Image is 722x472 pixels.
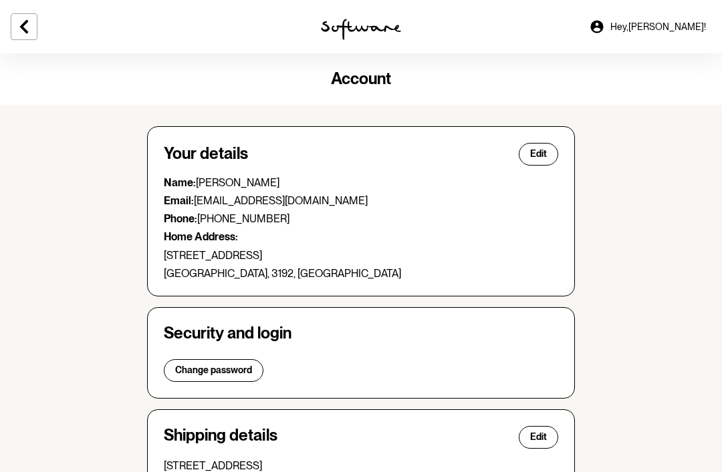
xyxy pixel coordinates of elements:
[175,365,252,376] span: Change password
[164,176,558,189] p: [PERSON_NAME]
[331,69,391,88] span: Account
[164,267,558,280] p: [GEOGRAPHIC_DATA], 3192, [GEOGRAPHIC_DATA]
[610,21,706,33] span: Hey, [PERSON_NAME] !
[519,426,558,449] button: Edit
[164,194,194,207] strong: Email:
[530,148,547,160] span: Edit
[581,11,714,43] a: Hey,[PERSON_NAME]!
[164,324,558,343] h4: Security and login
[164,426,277,449] h4: Shipping details
[164,459,558,472] p: [STREET_ADDRESS]
[164,212,558,225] p: [PHONE_NUMBER]
[164,212,197,225] strong: Phone:
[321,19,401,40] img: software logo
[164,176,196,189] strong: Name:
[519,143,558,166] button: Edit
[530,431,547,443] span: Edit
[164,249,558,262] p: [STREET_ADDRESS]
[164,359,263,382] button: Change password
[164,144,248,164] h4: Your details
[164,194,558,207] p: [EMAIL_ADDRESS][DOMAIN_NAME]
[164,230,238,243] strong: Home Address:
